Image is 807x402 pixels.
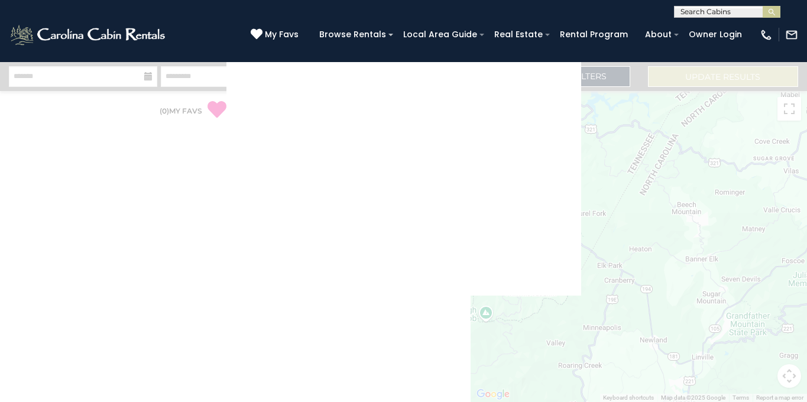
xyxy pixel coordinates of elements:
img: blank image [226,59,581,296]
img: White-1-2.png [9,23,168,47]
a: My Favs [251,28,302,41]
a: Browse Rentals [313,25,392,44]
a: Real Estate [488,25,549,44]
img: phone-regular-white.png [760,28,773,41]
a: Rental Program [554,25,634,44]
a: Local Area Guide [397,25,483,44]
span: My Favs [265,28,299,41]
a: Owner Login [683,25,748,44]
img: mail-regular-white.png [785,28,798,41]
a: About [639,25,678,44]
